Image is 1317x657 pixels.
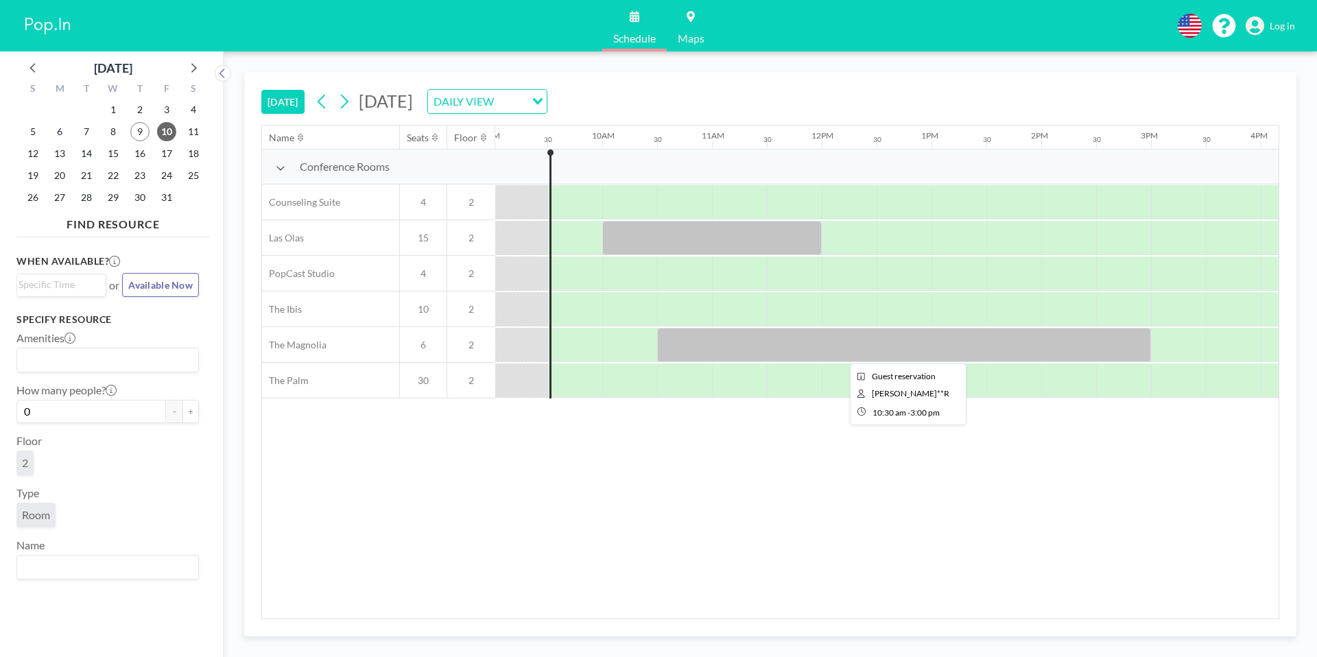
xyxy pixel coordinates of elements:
[873,135,881,144] div: 30
[400,374,447,387] span: 30
[1246,16,1295,36] a: Log in
[130,100,150,119] span: Thursday, October 2, 2025
[77,166,96,185] span: Tuesday, October 21, 2025
[22,12,74,40] img: organization-logo
[23,122,43,141] span: Sunday, October 5, 2025
[447,267,495,280] span: 2
[22,456,28,469] span: 2
[104,122,123,141] span: Wednesday, October 8, 2025
[544,135,552,144] div: 30
[1031,130,1048,141] div: 2PM
[104,100,123,119] span: Wednesday, October 1, 2025
[77,122,96,141] span: Tuesday, October 7, 2025
[157,122,176,141] span: Friday, October 10, 2025
[184,166,203,185] span: Saturday, October 25, 2025
[873,407,906,418] span: 10:30 AM
[157,188,176,207] span: Friday, October 31, 2025
[447,196,495,208] span: 2
[17,348,198,372] div: Search for option
[184,100,203,119] span: Saturday, October 4, 2025
[1270,20,1295,32] span: Log in
[104,188,123,207] span: Wednesday, October 29, 2025
[262,339,327,351] span: The Magnolia
[269,132,294,144] div: Name
[16,313,199,326] h3: Specify resource
[261,90,305,114] button: [DATE]
[1202,135,1211,144] div: 30
[23,166,43,185] span: Sunday, October 19, 2025
[47,81,73,99] div: M
[907,407,910,418] span: -
[447,374,495,387] span: 2
[50,122,69,141] span: Monday, October 6, 2025
[763,135,772,144] div: 30
[300,160,390,174] span: Conference Rooms
[23,144,43,163] span: Sunday, October 12, 2025
[184,144,203,163] span: Saturday, October 18, 2025
[910,407,940,418] span: 3:00 PM
[262,267,335,280] span: PopCast Studio
[19,558,191,576] input: Search for option
[400,196,447,208] span: 4
[678,33,704,44] span: Maps
[872,371,936,381] span: Guest reservation
[153,81,180,99] div: F
[19,277,98,292] input: Search for option
[128,279,193,291] span: Available Now
[400,303,447,315] span: 10
[262,303,302,315] span: The Ibis
[16,212,210,231] h4: FIND RESOURCE
[94,58,132,77] div: [DATE]
[100,81,127,99] div: W
[428,90,547,113] div: Search for option
[126,81,153,99] div: T
[180,81,206,99] div: S
[130,166,150,185] span: Thursday, October 23, 2025
[407,132,429,144] div: Seats
[811,130,833,141] div: 12PM
[73,81,100,99] div: T
[130,122,150,141] span: Thursday, October 9, 2025
[182,400,199,423] button: +
[157,166,176,185] span: Friday, October 24, 2025
[1250,130,1268,141] div: 4PM
[50,166,69,185] span: Monday, October 20, 2025
[104,144,123,163] span: Wednesday, October 15, 2025
[400,267,447,280] span: 4
[262,196,340,208] span: Counseling Suite
[1141,130,1158,141] div: 3PM
[359,91,413,111] span: [DATE]
[16,434,42,448] label: Floor
[454,132,477,144] div: Floor
[16,486,39,500] label: Type
[983,135,991,144] div: 30
[50,144,69,163] span: Monday, October 13, 2025
[498,93,524,110] input: Search for option
[447,232,495,244] span: 2
[104,166,123,185] span: Wednesday, October 22, 2025
[447,339,495,351] span: 2
[1093,135,1101,144] div: 30
[400,339,447,351] span: 6
[921,130,938,141] div: 1PM
[19,351,191,369] input: Search for option
[16,331,75,345] label: Amenities
[17,556,198,579] div: Search for option
[400,232,447,244] span: 15
[702,130,724,141] div: 11AM
[16,383,117,397] label: How many people?
[130,144,150,163] span: Thursday, October 16, 2025
[184,122,203,141] span: Saturday, October 11, 2025
[22,508,50,521] span: Room
[20,81,47,99] div: S
[50,188,69,207] span: Monday, October 27, 2025
[17,274,106,295] div: Search for option
[122,273,199,297] button: Available Now
[654,135,662,144] div: 30
[77,144,96,163] span: Tuesday, October 14, 2025
[262,232,304,244] span: Las Olas
[431,93,497,110] span: DAILY VIEW
[262,374,309,387] span: The Palm
[613,33,656,44] span: Schedule
[130,188,150,207] span: Thursday, October 30, 2025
